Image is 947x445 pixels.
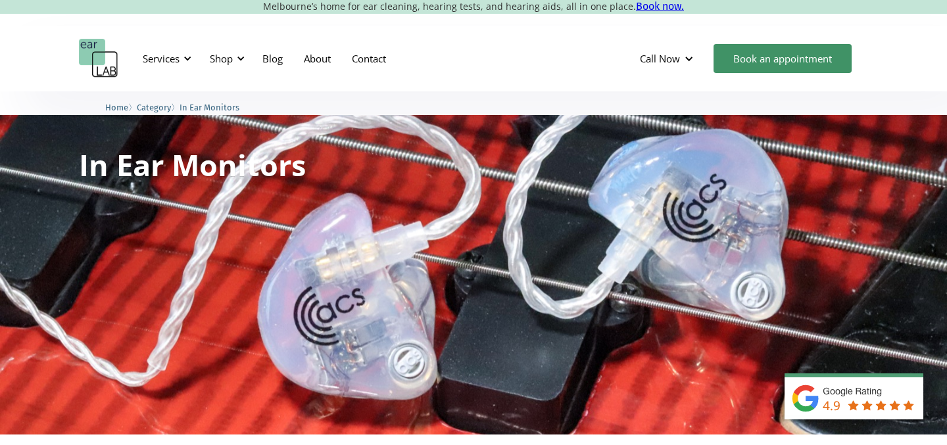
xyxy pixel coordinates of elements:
[137,103,171,112] span: Category
[137,101,180,114] li: 〉
[252,39,293,78] a: Blog
[143,52,180,65] div: Services
[629,39,707,78] div: Call Now
[105,101,137,114] li: 〉
[180,103,239,112] span: In Ear Monitors
[105,103,128,112] span: Home
[180,101,239,113] a: In Ear Monitors
[105,101,128,113] a: Home
[341,39,397,78] a: Contact
[714,44,852,73] a: Book an appointment
[640,52,680,65] div: Call Now
[137,101,171,113] a: Category
[293,39,341,78] a: About
[79,150,306,179] h1: In Ear Monitors
[210,52,233,65] div: Shop
[79,39,118,78] a: home
[202,39,249,78] div: Shop
[135,39,195,78] div: Services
